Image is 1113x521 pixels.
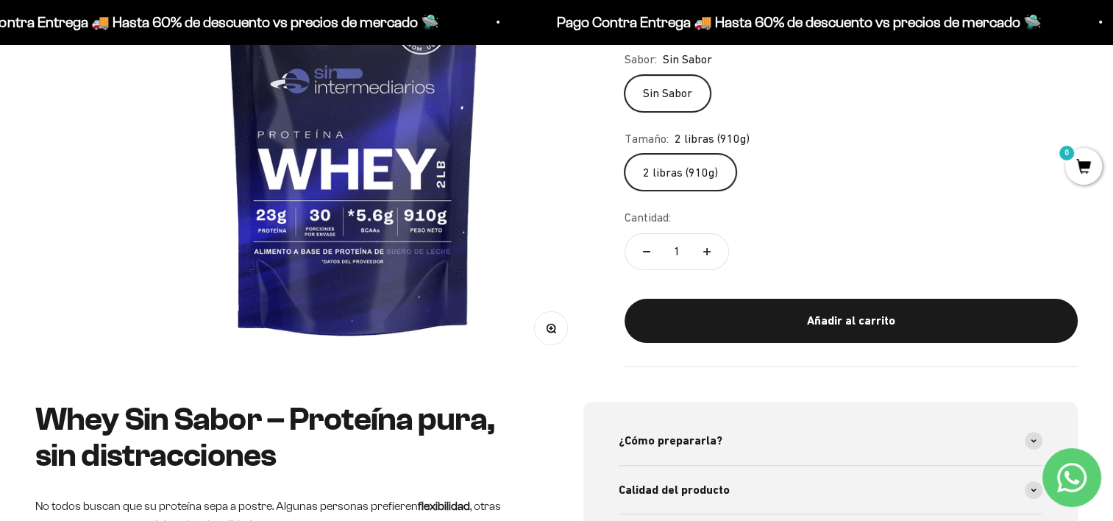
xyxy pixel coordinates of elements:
p: Pago Contra Entrega 🚚 Hasta 60% de descuento vs precios de mercado 🛸 [554,10,1039,34]
strong: flexibilidad [418,500,470,512]
span: Enviar [241,254,303,279]
span: Sin Sabor [663,50,712,69]
h2: Whey Sin Sabor – Proteína pura, sin distracciones [35,402,530,473]
div: País de origen de ingredientes [18,132,305,158]
span: 2 libras (910g) [675,129,750,148]
div: Añadir al carrito [654,311,1048,330]
summary: Calidad del producto [619,466,1043,514]
button: Enviar [240,254,305,279]
p: Para decidirte a comprar este suplemento, ¿qué información específica sobre su pureza, origen o c... [18,24,305,91]
button: Añadir al carrito [625,298,1078,342]
button: Aumentar cantidad [686,234,728,269]
legend: Sabor: [625,50,657,69]
div: Detalles sobre ingredientes "limpios" [18,103,305,129]
a: 0 [1065,160,1102,176]
div: Certificaciones de calidad [18,162,305,188]
summary: ¿Cómo prepararla? [619,417,1043,465]
span: ¿Cómo prepararla? [619,431,722,450]
mark: 0 [1058,144,1075,162]
button: Reducir cantidad [625,234,668,269]
legend: Tamaño: [625,129,669,148]
label: Cantidad: [625,208,671,227]
div: Comparativa con otros productos similares [18,191,305,217]
input: Otra (por favor especifica) [49,221,303,246]
span: Calidad del producto [619,481,730,500]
